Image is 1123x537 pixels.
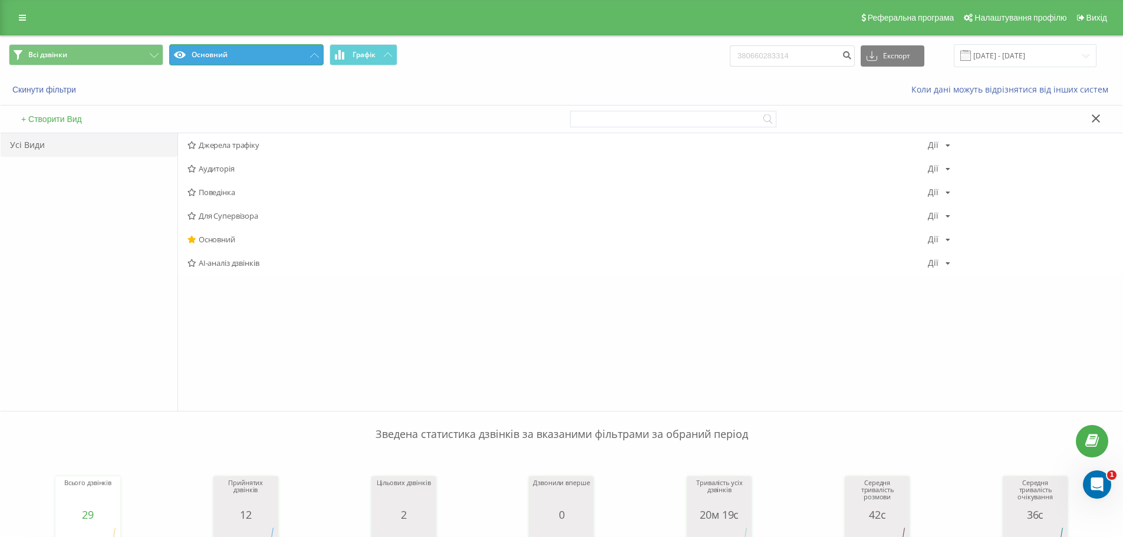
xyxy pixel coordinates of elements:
[1086,13,1107,22] span: Вихід
[330,44,397,65] button: Графік
[848,509,907,520] div: 42с
[187,212,928,220] span: Для Супервізора
[690,479,749,509] div: Тривалість усіх дзвінків
[928,188,938,196] div: Дії
[861,45,924,67] button: Експорт
[1107,470,1117,480] span: 1
[928,259,938,267] div: Дії
[216,479,275,509] div: Прийнятих дзвінків
[1083,470,1111,499] iframe: Intercom live chat
[928,235,938,243] div: Дії
[187,188,928,196] span: Поведінка
[532,479,591,509] div: Дзвонили вперше
[9,403,1114,442] p: Зведена статистика дзвінків за вказаними фільтрами за обраний період
[187,164,928,173] span: Аудиторія
[187,259,928,267] span: AI-аналіз дзвінків
[848,479,907,509] div: Середня тривалість розмови
[690,509,749,520] div: 20м 19с
[187,235,928,243] span: Основний
[9,84,82,95] button: Скинути фільтри
[974,13,1066,22] span: Налаштування профілю
[532,509,591,520] div: 0
[187,141,928,149] span: Джерела трафіку
[1,133,177,157] div: Усі Види
[374,479,433,509] div: Цільових дзвінків
[374,509,433,520] div: 2
[928,164,938,173] div: Дії
[1088,113,1105,126] button: Закрити
[9,44,163,65] button: Всі дзвінки
[353,51,376,59] span: Графік
[928,141,938,149] div: Дії
[18,114,85,124] button: + Створити Вид
[911,84,1114,95] a: Коли дані можуть відрізнятися вiд інших систем
[58,509,117,520] div: 29
[169,44,324,65] button: Основний
[58,479,117,509] div: Всього дзвінків
[928,212,938,220] div: Дії
[868,13,954,22] span: Реферальна програма
[1006,479,1065,509] div: Середня тривалість очікування
[216,509,275,520] div: 12
[730,45,855,67] input: Пошук за номером
[28,50,67,60] span: Всі дзвінки
[1006,509,1065,520] div: 36с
